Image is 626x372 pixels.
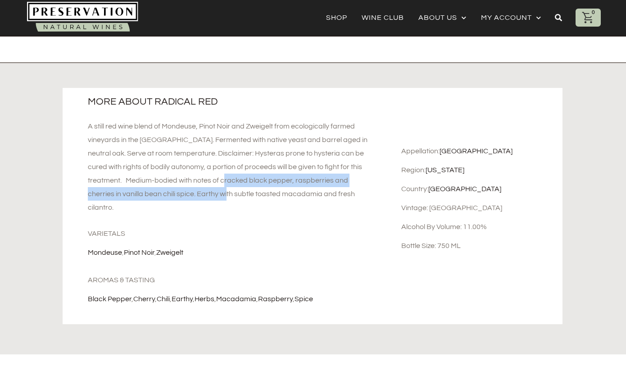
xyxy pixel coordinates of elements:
a: Pinot Noir [124,249,154,256]
a: My account [481,11,541,24]
a: earthy [172,295,193,303]
div: , , , , , , , [88,294,372,304]
div: , , [88,248,372,257]
a: Wine Club [362,11,404,24]
div: Bottle Size: 750 mL [401,241,558,251]
a: chili [157,295,170,303]
a: macadamia [216,295,256,303]
a: black pepper [88,295,132,303]
a: About Us [418,11,467,24]
div: 0 [589,9,597,17]
a: [US_STATE] [426,166,464,174]
h2: Aromas & Tasting [88,275,372,285]
div: Appellation: [401,146,558,156]
div: Vintage: [GEOGRAPHIC_DATA] [401,203,558,213]
a: cherry [133,295,155,303]
h2: Varietals [88,229,372,239]
div: A still red wine blend of Mondeuse, Pinot Noir and Zweigelt from ecologically farmed vineyards in... [88,119,372,214]
img: Natural-organic-biodynamic-wine [27,2,139,34]
div: Country: [401,184,558,194]
h2: More about Radical Red [88,96,369,108]
a: Shop [326,11,347,24]
a: Mondeuse [88,249,122,256]
nav: Menu [326,11,541,24]
a: Zweigelt [156,249,183,256]
a: [GEOGRAPHIC_DATA] [428,185,501,193]
a: spice [295,295,313,303]
div: Alcohol by volume: 11.00% [401,222,558,232]
a: raspberry [258,295,293,303]
div: Region: [401,165,558,175]
a: [GEOGRAPHIC_DATA] [440,147,513,155]
a: herbs [195,295,214,303]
